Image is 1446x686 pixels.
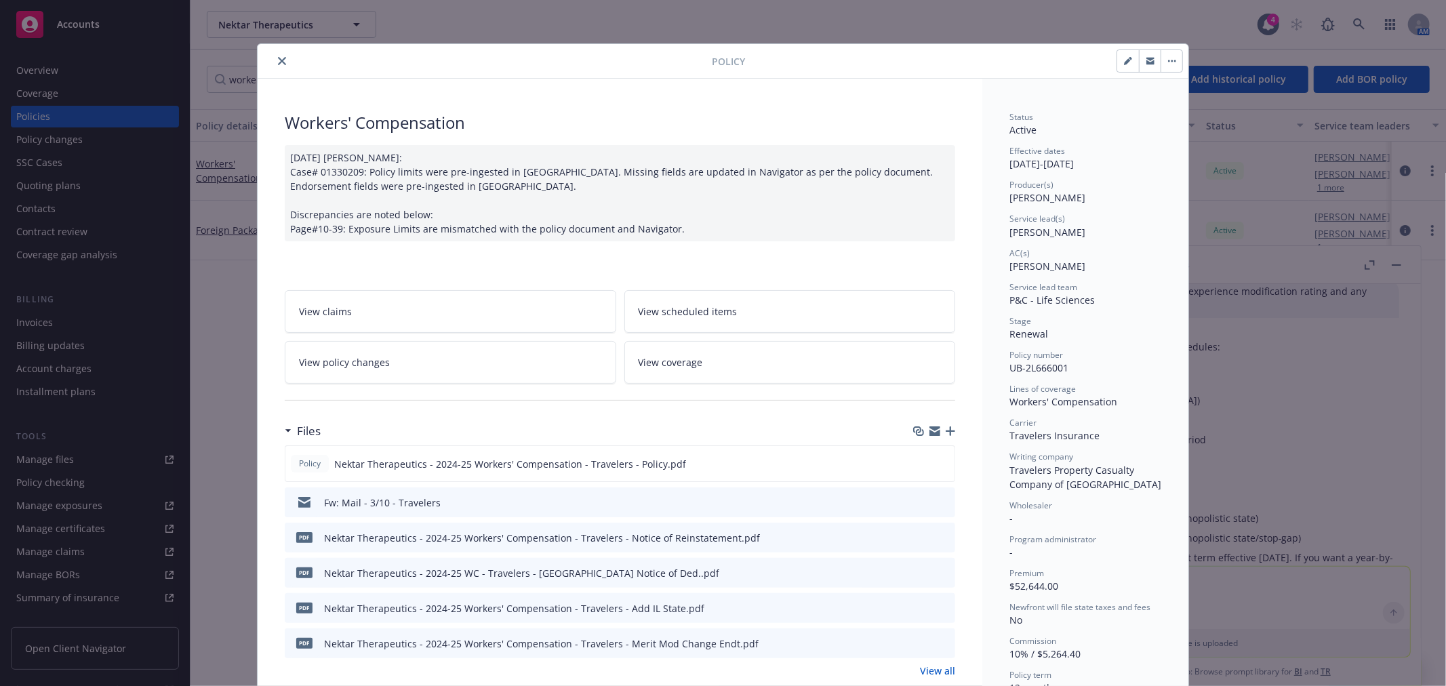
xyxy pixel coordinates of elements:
span: [PERSON_NAME] [1009,191,1085,204]
span: Effective dates [1009,145,1065,157]
span: UB-2L666001 [1009,361,1068,374]
span: Nektar Therapeutics - 2024-25 Workers' Compensation - Travelers - Policy.pdf [334,457,686,471]
button: download file [915,457,926,471]
button: download file [916,531,927,545]
button: preview file [938,601,950,616]
div: Files [285,422,321,440]
div: Workers' Compensation [285,111,955,134]
span: pdf [296,603,313,613]
span: AC(s) [1009,247,1030,259]
a: View scheduled items [624,290,956,333]
span: - [1009,512,1013,525]
span: Producer(s) [1009,179,1053,190]
a: View coverage [624,341,956,384]
span: [PERSON_NAME] [1009,260,1085,273]
button: preview file [938,637,950,651]
span: Carrier [1009,417,1037,428]
button: download file [916,496,927,510]
span: Stage [1009,315,1031,327]
button: download file [916,601,927,616]
span: Wholesaler [1009,500,1052,511]
button: close [274,53,290,69]
span: Policy [712,54,745,68]
span: $52,644.00 [1009,580,1058,592]
span: Status [1009,111,1033,123]
span: Active [1009,123,1037,136]
div: [DATE] - [DATE] [1009,145,1161,171]
span: Policy term [1009,669,1051,681]
span: pdf [296,567,313,578]
span: No [1009,613,1022,626]
div: Nektar Therapeutics - 2024-25 WC - Travelers - [GEOGRAPHIC_DATA] Notice of Ded..pdf [324,566,719,580]
span: Newfront will file state taxes and fees [1009,601,1150,613]
span: 10% / $5,264.40 [1009,647,1081,660]
span: Policy [296,458,323,470]
span: Travelers Property Casualty Company of [GEOGRAPHIC_DATA] [1009,464,1161,491]
span: View coverage [639,355,703,369]
span: Policy number [1009,349,1063,361]
button: preview file [938,496,950,510]
span: Service lead team [1009,281,1077,293]
div: Nektar Therapeutics - 2024-25 Workers' Compensation - Travelers - Notice of Reinstatement.pdf [324,531,760,545]
button: download file [916,566,927,580]
span: [PERSON_NAME] [1009,226,1085,239]
span: Writing company [1009,451,1073,462]
button: download file [916,637,927,651]
span: Program administrator [1009,533,1096,545]
div: Fw: Mail - 3/10 - Travelers [324,496,441,510]
h3: Files [297,422,321,440]
a: View all [920,664,955,678]
span: P&C - Life Sciences [1009,294,1095,306]
span: View claims [299,304,352,319]
button: preview file [937,457,949,471]
span: pdf [296,532,313,542]
span: - [1009,546,1013,559]
span: Travelers Insurance [1009,429,1100,442]
span: View scheduled items [639,304,738,319]
button: preview file [938,531,950,545]
span: View policy changes [299,355,390,369]
span: Service lead(s) [1009,213,1065,224]
span: Commission [1009,635,1056,647]
div: Nektar Therapeutics - 2024-25 Workers' Compensation - Travelers - Merit Mod Change Endt.pdf [324,637,759,651]
span: pdf [296,638,313,648]
span: Renewal [1009,327,1048,340]
div: Nektar Therapeutics - 2024-25 Workers' Compensation - Travelers - Add IL State.pdf [324,601,704,616]
span: Lines of coverage [1009,383,1076,395]
div: Workers' Compensation [1009,395,1161,409]
a: View policy changes [285,341,616,384]
span: Premium [1009,567,1044,579]
div: [DATE] [PERSON_NAME]: Case# 01330209: Policy limits were pre-ingested in [GEOGRAPHIC_DATA]. Missi... [285,145,955,241]
button: preview file [938,566,950,580]
a: View claims [285,290,616,333]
